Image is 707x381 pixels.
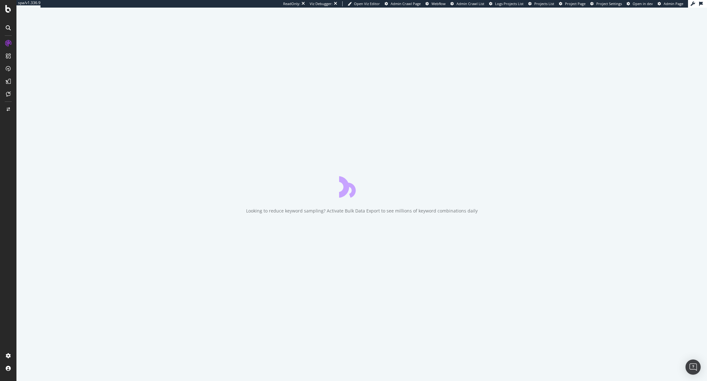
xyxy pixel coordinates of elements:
a: Admin Crawl List [450,1,484,6]
a: Open Viz Editor [348,1,380,6]
span: Admin Crawl Page [391,1,421,6]
div: Looking to reduce keyword sampling? Activate Bulk Data Export to see millions of keyword combinat... [246,208,478,214]
div: Viz Debugger: [310,1,332,6]
a: Project Page [559,1,586,6]
span: Open in dev [633,1,653,6]
a: Admin Page [658,1,683,6]
a: Project Settings [590,1,622,6]
a: Projects List [528,1,554,6]
span: Projects List [534,1,554,6]
a: Webflow [425,1,446,6]
a: Open in dev [627,1,653,6]
span: Admin Crawl List [456,1,484,6]
span: Logs Projects List [495,1,524,6]
span: Admin Page [664,1,683,6]
div: animation [339,175,385,198]
span: Webflow [431,1,446,6]
span: Project Settings [596,1,622,6]
span: Open Viz Editor [354,1,380,6]
div: Open Intercom Messenger [685,359,701,375]
div: ReadOnly: [283,1,300,6]
span: Project Page [565,1,586,6]
a: Logs Projects List [489,1,524,6]
a: Admin Crawl Page [385,1,421,6]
